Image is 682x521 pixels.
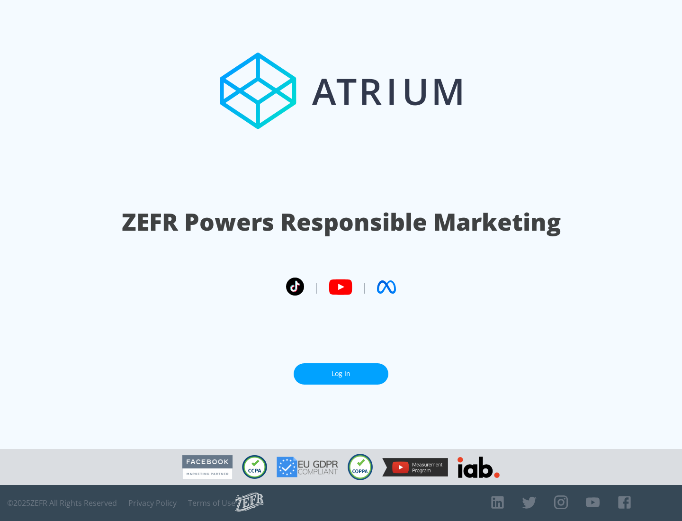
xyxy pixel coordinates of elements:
img: YouTube Measurement Program [382,458,448,476]
img: GDPR Compliant [277,457,338,477]
img: CCPA Compliant [242,455,267,479]
a: Terms of Use [188,498,235,508]
img: IAB [458,457,500,478]
a: Privacy Policy [128,498,177,508]
img: Facebook Marketing Partner [182,455,233,479]
a: Log In [294,363,388,385]
img: COPPA Compliant [348,454,373,480]
span: | [314,280,319,294]
span: © 2025 ZEFR All Rights Reserved [7,498,117,508]
h1: ZEFR Powers Responsible Marketing [122,206,561,238]
span: | [362,280,368,294]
